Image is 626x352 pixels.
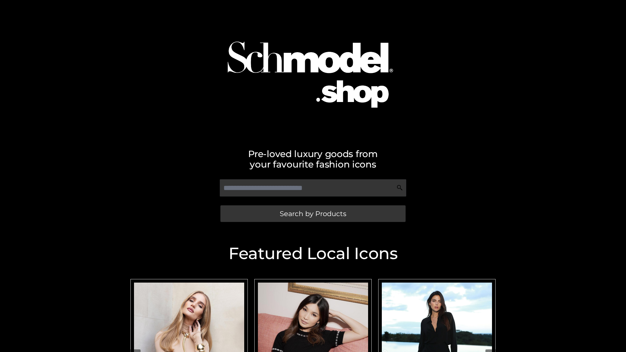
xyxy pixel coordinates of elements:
a: Search by Products [220,205,406,222]
h2: Featured Local Icons​ [127,245,499,262]
span: Search by Products [280,210,346,217]
img: Search Icon [396,184,403,191]
h2: Pre-loved luxury goods from your favourite fashion icons [127,149,499,169]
